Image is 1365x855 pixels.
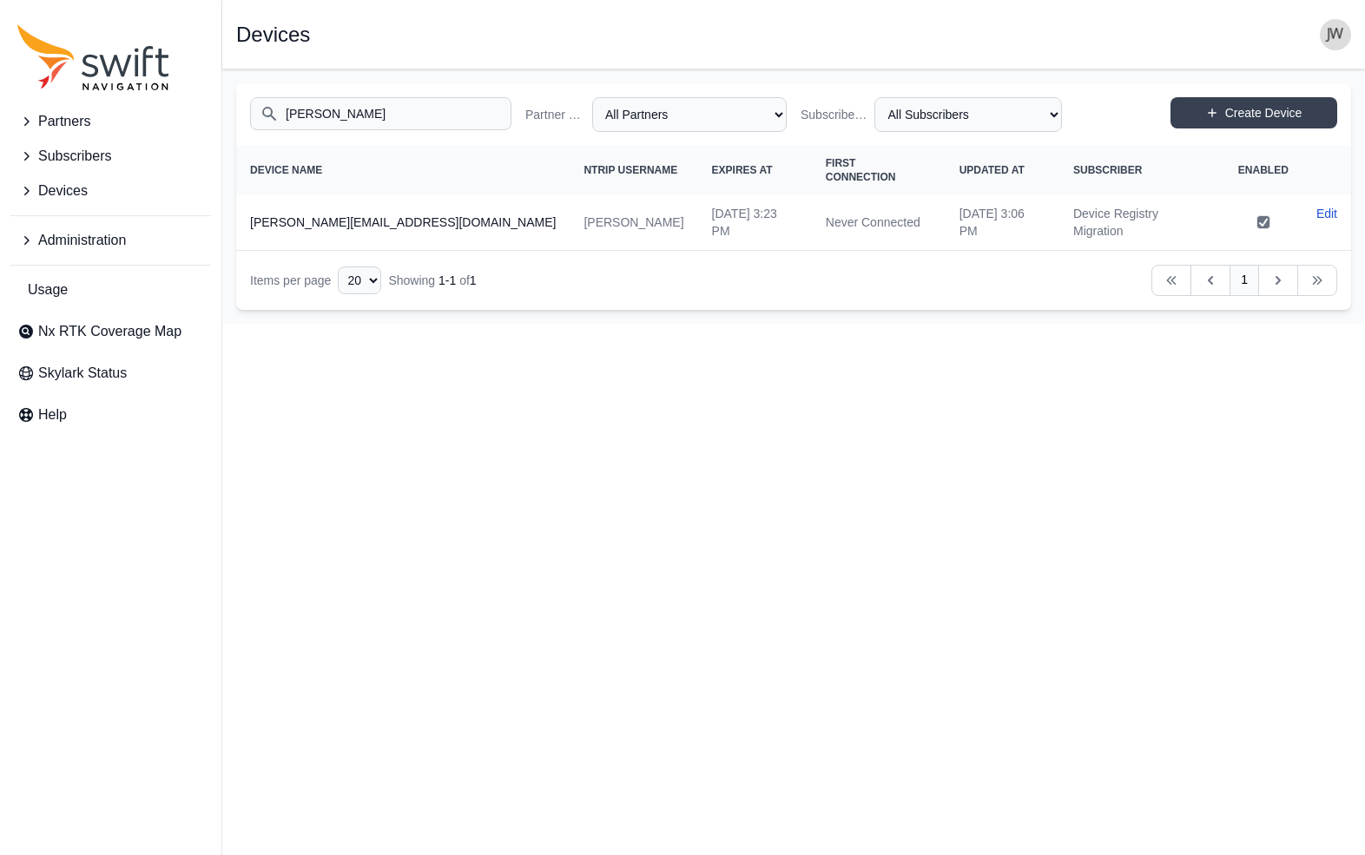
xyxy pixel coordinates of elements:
[10,139,211,174] button: Subscribers
[338,266,381,294] select: Display Limit
[38,230,126,251] span: Administration
[1320,19,1351,50] img: user photo
[1059,194,1224,251] td: Device Registry Migration
[1230,265,1259,296] a: 1
[946,194,1059,251] td: [DATE] 3:06 PM
[10,398,211,432] a: Help
[38,404,67,425] span: Help
[812,194,946,251] td: Never Connected
[1170,97,1337,128] a: Create Device
[592,97,787,132] select: Partner Name
[439,273,456,287] span: 1 - 1
[236,24,310,45] h1: Devices
[10,104,211,139] button: Partners
[801,106,867,123] label: Subscriber Name
[236,194,570,251] th: [PERSON_NAME][EMAIL_ADDRESS][DOMAIN_NAME]
[10,223,211,258] button: Administration
[1059,146,1224,194] th: Subscriber
[470,273,477,287] span: 1
[712,164,773,176] span: Expires At
[10,273,211,307] a: Usage
[10,314,211,349] a: Nx RTK Coverage Map
[525,106,585,123] label: Partner Name
[250,97,511,130] input: Search
[38,181,88,201] span: Devices
[236,251,1351,310] nav: Table navigation
[236,146,570,194] th: Device Name
[10,174,211,208] button: Devices
[698,194,812,251] td: [DATE] 3:23 PM
[874,97,1062,132] select: Subscriber
[38,146,111,167] span: Subscribers
[250,273,331,287] span: Items per page
[38,321,181,342] span: Nx RTK Coverage Map
[388,272,476,289] div: Showing of
[1224,146,1302,194] th: Enabled
[38,111,90,132] span: Partners
[826,157,896,183] span: First Connection
[570,194,697,251] td: [PERSON_NAME]
[1316,205,1337,222] a: Edit
[570,146,697,194] th: NTRIP Username
[38,363,127,384] span: Skylark Status
[959,164,1025,176] span: Updated At
[10,356,211,391] a: Skylark Status
[28,280,68,300] span: Usage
